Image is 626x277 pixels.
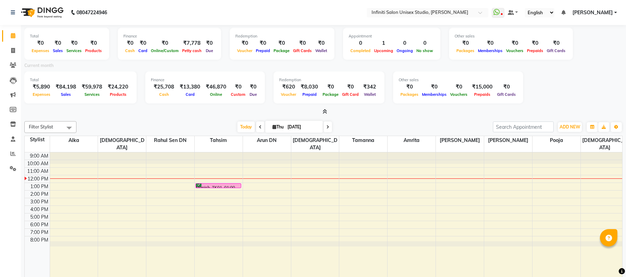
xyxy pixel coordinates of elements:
span: Gift Cards [495,92,518,97]
span: Pooja [532,136,580,145]
div: Total [30,33,104,39]
span: [DEMOGRAPHIC_DATA] [291,136,339,152]
div: ₹24,220 [105,83,131,91]
div: 1 [372,39,395,47]
span: Products [108,92,128,97]
span: Due [204,48,215,53]
span: Today [237,121,255,132]
div: Redemption [279,77,379,83]
span: Card [137,48,149,53]
div: ₹0 [203,39,216,47]
span: Online/Custom [149,48,180,53]
div: ₹0 [65,39,83,47]
div: 12:00 PM [26,175,50,183]
div: 8:00 PM [29,236,50,244]
span: Services [83,92,101,97]
span: Expenses [31,92,52,97]
span: Package [272,48,291,53]
div: 4:00 PM [29,206,50,213]
div: ₹0 [229,83,247,91]
span: Package [321,92,340,97]
div: Total [30,77,131,83]
span: Sales [59,92,73,97]
span: Prepaid [301,92,318,97]
div: Manish, TK01, 01:00 PM-01:30 PM, [DEMOGRAPHIC_DATA] Hair Cut [196,184,241,188]
div: 1:00 PM [29,183,50,190]
div: 2:00 PM [29,191,50,198]
span: Cash [123,48,137,53]
span: Thu [271,124,285,129]
div: ₹0 [340,83,360,91]
div: ₹0 [545,39,567,47]
span: Ongoing [395,48,415,53]
span: Products [83,48,104,53]
div: ₹0 [272,39,291,47]
span: Online [208,92,224,97]
span: Memberships [420,92,448,97]
div: ₹15,000 [469,83,495,91]
span: Vouchers [448,92,469,97]
span: Memberships [476,48,504,53]
span: Packages [399,92,420,97]
span: [PERSON_NAME] [484,136,532,145]
input: 2025-09-04 [285,122,320,132]
div: ₹8,030 [298,83,321,91]
img: logo [18,3,65,22]
span: Tahsim [195,136,243,145]
div: ₹0 [504,39,525,47]
div: Other sales [399,77,518,83]
div: ₹0 [525,39,545,47]
span: Cash [157,92,171,97]
div: ₹13,380 [177,83,203,91]
div: ₹0 [149,39,180,47]
div: ₹5,890 [30,83,53,91]
label: Current month [24,62,54,69]
span: Gift Cards [545,48,567,53]
div: Redemption [235,33,329,39]
div: ₹0 [399,83,420,91]
span: Completed [349,48,372,53]
div: ₹342 [360,83,379,91]
div: 0 [395,39,415,47]
span: Upcoming [372,48,395,53]
div: Appointment [349,33,435,39]
span: Expenses [30,48,51,53]
span: Voucher [279,92,298,97]
div: ₹84,198 [53,83,79,91]
div: ₹0 [321,83,340,91]
div: Stylist [25,136,50,143]
span: [PERSON_NAME] [572,9,613,16]
span: Arun DN [243,136,291,145]
div: ₹0 [30,39,51,47]
div: ₹0 [235,39,254,47]
div: ₹620 [279,83,298,91]
span: Wallet [314,48,329,53]
div: Other sales [455,33,567,39]
div: ₹7,778 [180,39,203,47]
div: 5:00 PM [29,213,50,221]
div: 3:00 PM [29,198,50,205]
div: 11:00 AM [26,168,50,175]
b: 08047224946 [76,3,107,22]
span: Prepaids [472,92,492,97]
span: Rahul Sen DN [146,136,194,145]
span: No show [415,48,435,53]
div: Finance [123,33,216,39]
div: ₹0 [137,39,149,47]
span: Vouchers [504,48,525,53]
span: [DEMOGRAPHIC_DATA] [98,136,146,152]
div: ₹0 [495,83,518,91]
div: ₹0 [291,39,314,47]
span: Services [65,48,83,53]
div: ₹0 [123,39,137,47]
div: ₹0 [247,83,259,91]
span: Sales [51,48,65,53]
div: ₹0 [420,83,448,91]
span: Voucher [235,48,254,53]
span: Prepaid [254,48,272,53]
span: Card [184,92,196,97]
div: 0 [349,39,372,47]
div: 0 [415,39,435,47]
div: ₹0 [254,39,272,47]
button: ADD NEW [558,122,582,132]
